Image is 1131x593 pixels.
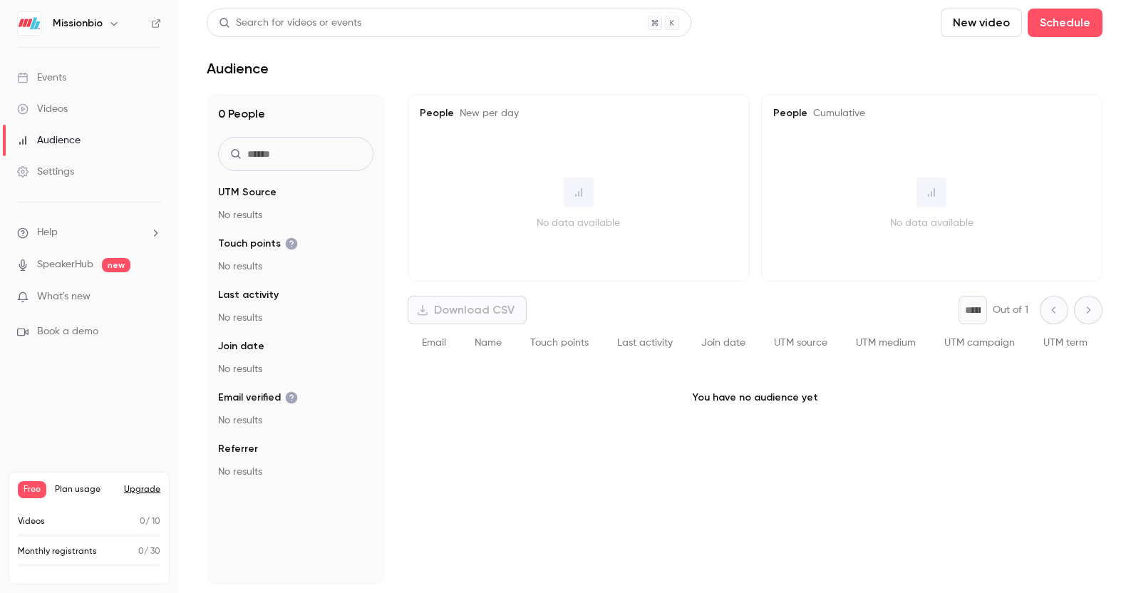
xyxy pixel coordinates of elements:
[55,484,115,495] span: Plan usage
[420,106,738,120] h5: People
[218,105,373,123] h1: 0 People
[37,257,93,272] a: SpeakerHub
[218,288,279,302] span: Last activity
[207,60,269,77] h1: Audience
[454,108,519,118] span: New per day
[1028,9,1102,37] button: Schedule
[218,259,373,274] p: No results
[18,545,97,558] p: Monthly registrants
[807,108,865,118] span: Cumulative
[140,515,160,528] p: / 10
[102,258,130,272] span: new
[422,338,446,348] span: Email
[218,362,373,376] p: No results
[219,16,361,31] div: Search for videos or events
[37,225,58,240] span: Help
[144,291,161,304] iframe: Noticeable Trigger
[17,165,74,179] div: Settings
[701,338,745,348] span: Join date
[941,9,1022,37] button: New video
[617,338,673,348] span: Last activity
[138,545,160,558] p: / 30
[408,362,1102,433] p: You have no audience yet
[17,225,161,240] li: help-dropdown-opener
[140,517,145,526] span: 0
[993,303,1028,317] p: Out of 1
[475,338,502,348] span: Name
[773,106,1091,120] h5: People
[124,484,160,495] button: Upgrade
[138,547,144,556] span: 0
[218,237,298,251] span: Touch points
[17,102,68,116] div: Videos
[218,339,264,354] span: Join date
[944,338,1015,348] span: UTM campaign
[218,208,373,222] p: No results
[218,185,277,200] span: UTM Source
[37,324,98,339] span: Book a demo
[18,481,46,498] span: Free
[218,391,298,405] span: Email verified
[1043,338,1088,348] span: UTM term
[774,338,827,348] span: UTM source
[18,12,41,35] img: Missionbio
[218,465,373,479] p: No results
[37,289,91,304] span: What's new
[530,338,589,348] span: Touch points
[53,16,103,31] h6: Missionbio
[17,71,66,85] div: Events
[218,442,258,456] span: Referrer
[17,133,81,148] div: Audience
[856,338,916,348] span: UTM medium
[218,413,373,428] p: No results
[18,515,45,528] p: Videos
[218,311,373,325] p: No results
